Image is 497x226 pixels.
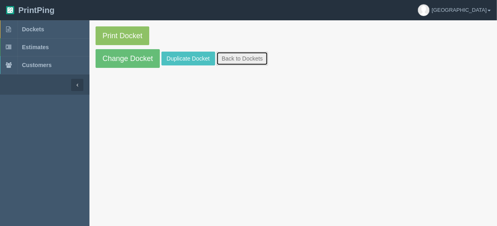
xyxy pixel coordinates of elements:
span: Dockets [22,26,44,33]
a: Duplicate Docket [161,52,215,65]
a: Change Docket [96,49,160,68]
a: Back to Dockets [216,52,268,65]
span: Estimates [22,44,49,50]
span: Customers [22,62,52,68]
a: Print Docket [96,26,149,45]
img: logo-3e63b451c926e2ac314895c53de4908e5d424f24456219fb08d385ab2e579770.png [6,6,14,14]
img: avatar_default-7531ab5dedf162e01f1e0bb0964e6a185e93c5c22dfe317fb01d7f8cd2b1632c.jpg [418,4,429,16]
